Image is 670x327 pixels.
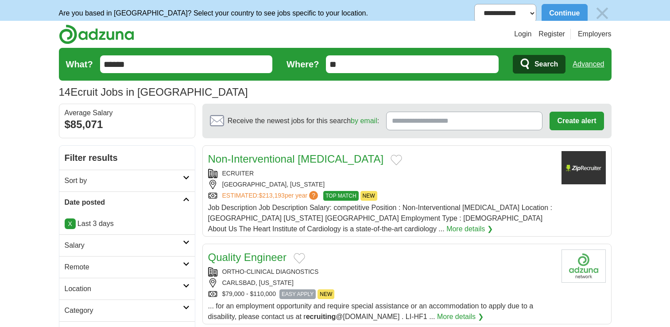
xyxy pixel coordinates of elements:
div: [GEOGRAPHIC_DATA], [US_STATE] [208,180,554,189]
button: Create alert [550,112,604,130]
a: Date posted [59,191,195,213]
a: More details ❯ [437,311,484,322]
img: Adzuna logo [59,24,134,44]
img: Company logo [562,151,606,184]
span: Job Description Job Description Salary: competitive Position : Non-Interventional [MEDICAL_DATA] ... [208,204,553,233]
h1: Ecruit Jobs in [GEOGRAPHIC_DATA] [59,86,248,98]
span: NEW [318,289,334,299]
span: 14 [59,84,71,100]
h2: Filter results [59,146,195,170]
button: Search [513,55,565,74]
div: CARLSBAD, [US_STATE] [208,278,554,288]
button: Add to favorite jobs [294,253,305,264]
h2: Salary [65,240,183,251]
a: Salary [59,234,195,256]
a: Login [514,29,531,39]
h2: Category [65,305,183,316]
a: Remote [59,256,195,278]
div: $85,071 [65,117,190,132]
a: by email [351,117,377,125]
h2: Sort by [65,175,183,186]
a: Quality Engineer [208,251,287,263]
a: Register [538,29,565,39]
span: Search [534,55,558,73]
p: Are you based in [GEOGRAPHIC_DATA]? Select your country to see jobs specific to your location. [59,8,368,19]
span: Receive the newest jobs for this search : [228,116,379,126]
span: TOP MATCH [323,191,358,201]
a: Location [59,278,195,300]
div: Average Salary [65,109,190,117]
a: Sort by [59,170,195,191]
span: $213,193 [259,192,284,199]
label: What? [66,58,93,71]
div: ORTHO-CLINICAL DIAGNOSTICS [208,267,554,276]
span: EASY APPLY [279,289,316,299]
span: NEW [360,191,377,201]
a: Advanced [573,55,604,73]
a: More details ❯ [446,224,493,234]
p: Last 3 days [65,218,190,229]
div: $79,000 - $110,000 [208,289,554,299]
h2: Date posted [65,197,183,208]
h2: Location [65,284,183,294]
img: icon_close_no_bg.svg [593,4,612,23]
a: ESTIMATED:$213,193per year? [222,191,320,201]
img: Company logo [562,249,606,283]
a: Category [59,300,195,321]
h2: Remote [65,262,183,272]
button: Continue [542,4,587,23]
span: ? [309,191,318,200]
a: Non-Interventional [MEDICAL_DATA] [208,153,384,165]
a: X [65,218,76,229]
a: Employers [578,29,612,39]
button: Add to favorite jobs [391,155,402,165]
strong: ecruiting [306,313,336,320]
div: ECRUITER [208,169,554,178]
span: ... for an employment opportunity and require special assistance or an accommodation to apply due... [208,302,534,320]
label: Where? [287,58,319,71]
